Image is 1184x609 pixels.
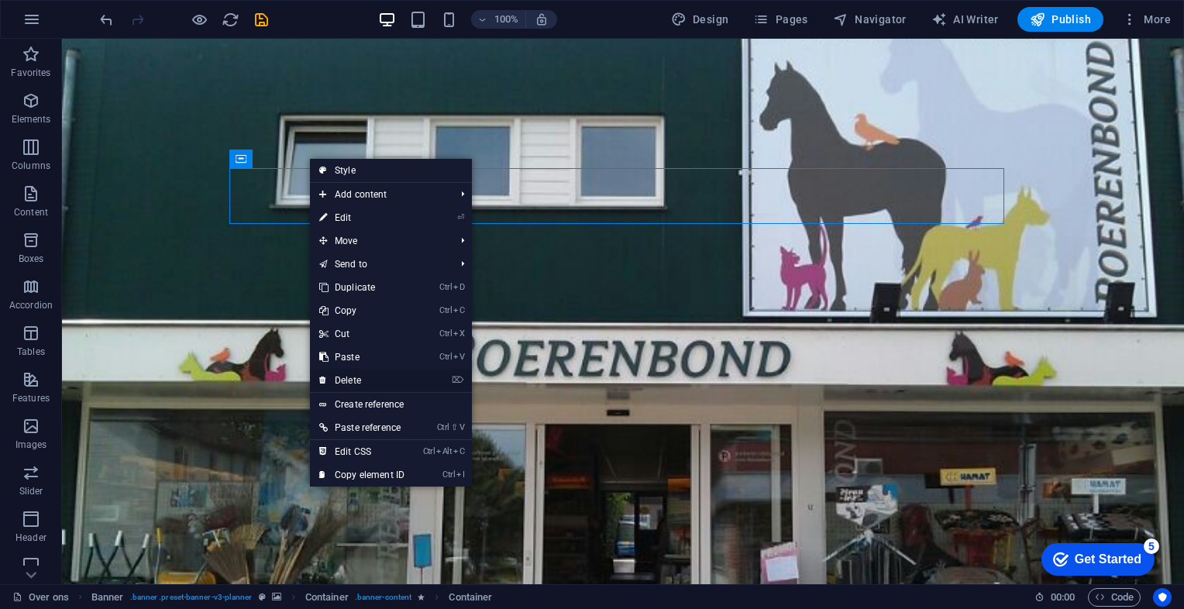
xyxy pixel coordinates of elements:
[1051,588,1075,607] span: 00 00
[453,305,464,315] i: C
[833,12,907,27] span: Navigator
[19,253,44,265] p: Boxes
[11,67,50,79] p: Favorites
[310,253,449,276] a: Send to
[1122,12,1171,27] span: More
[665,7,735,32] div: Design (Ctrl+Alt+Y)
[457,212,464,222] i: ⏎
[310,463,414,487] a: CtrlICopy element ID
[221,10,239,29] button: reload
[310,322,414,346] a: CtrlXCut
[305,588,349,607] span: Click to select. Double-click to edit
[310,299,414,322] a: CtrlCCopy
[310,276,414,299] a: CtrlDDuplicate
[747,7,814,32] button: Pages
[9,299,53,311] p: Accordion
[115,3,130,19] div: 5
[671,12,729,27] span: Design
[130,588,253,607] span: . banner .preset-banner-v3-planner
[310,229,449,253] span: Move
[355,588,411,607] span: . banner-content
[665,7,735,32] button: Design
[310,416,414,439] a: Ctrl⇧VPaste reference
[753,12,807,27] span: Pages
[1030,12,1091,27] span: Publish
[1088,588,1141,607] button: Code
[931,12,999,27] span: AI Writer
[925,7,1005,32] button: AI Writer
[439,282,452,292] i: Ctrl
[91,588,492,607] nav: breadcrumb
[15,439,47,451] p: Images
[439,352,452,362] i: Ctrl
[190,10,208,29] button: Click here to leave preview mode and continue editing
[46,17,112,31] div: Get Started
[97,10,115,29] button: undo
[1153,588,1172,607] button: Usercentrics
[437,422,449,432] i: Ctrl
[19,485,43,497] p: Slider
[1017,7,1103,32] button: Publish
[12,588,69,607] a: Click to cancel selection. Double-click to open Pages
[827,7,913,32] button: Navigator
[222,11,239,29] i: Reload page
[1034,588,1076,607] h6: Session time
[12,160,50,172] p: Columns
[91,588,124,607] span: Click to select. Double-click to edit
[453,329,464,339] i: X
[535,12,549,26] i: On resize automatically adjust zoom level to fit chosen device.
[459,422,464,432] i: V
[259,593,266,601] i: This element is a customizable preset
[423,446,435,456] i: Ctrl
[452,375,464,385] i: ⌦
[12,113,51,126] p: Elements
[12,8,126,40] div: Get Started 5 items remaining, 0% complete
[442,470,455,480] i: Ctrl
[17,346,45,358] p: Tables
[471,10,526,29] button: 100%
[1095,588,1134,607] span: Code
[439,305,452,315] i: Ctrl
[252,10,270,29] button: save
[15,532,46,544] p: Header
[272,593,281,601] i: This element contains a background
[310,346,414,369] a: CtrlVPaste
[456,470,464,480] i: I
[451,422,458,432] i: ⇧
[310,183,449,206] span: Add content
[418,593,425,601] i: Element contains an animation
[310,206,414,229] a: ⏎Edit
[449,588,492,607] span: Click to select. Double-click to edit
[14,206,48,218] p: Content
[1062,591,1064,603] span: :
[453,352,464,362] i: V
[310,440,414,463] a: CtrlAltCEdit CSS
[1116,7,1177,32] button: More
[310,369,414,392] a: ⌦Delete
[453,282,464,292] i: D
[12,392,50,404] p: Features
[310,159,472,182] a: Style
[439,329,452,339] i: Ctrl
[494,10,519,29] h6: 100%
[453,446,464,456] i: C
[436,446,452,456] i: Alt
[253,11,270,29] i: Save (Ctrl+S)
[310,393,472,416] a: Create reference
